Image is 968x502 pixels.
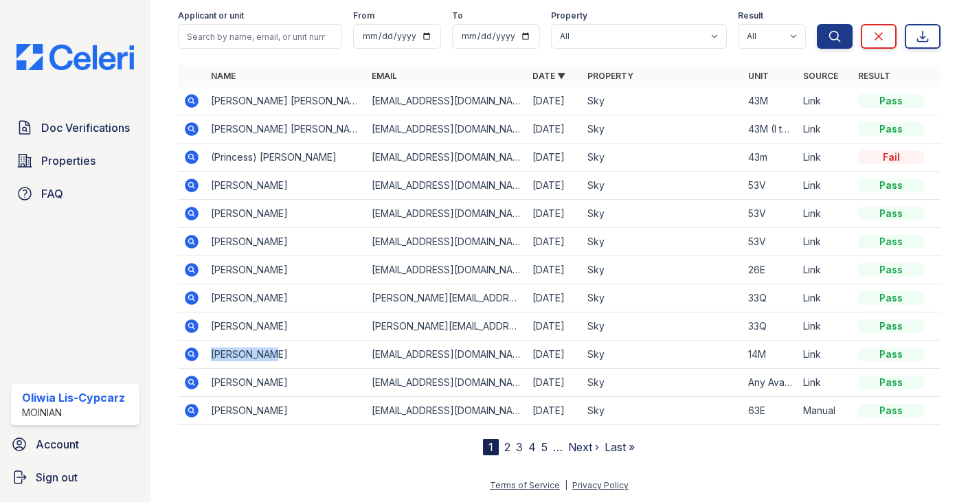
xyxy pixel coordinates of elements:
td: Sky [582,228,743,256]
div: Pass [858,122,924,136]
div: Pass [858,235,924,249]
a: 3 [516,440,523,454]
td: [DATE] [527,256,582,284]
td: [EMAIL_ADDRESS][DOMAIN_NAME] [366,144,527,172]
td: [EMAIL_ADDRESS][DOMAIN_NAME] [366,172,527,200]
td: [PERSON_NAME] [205,284,366,312]
td: Link [798,200,853,228]
a: Next › [568,440,599,454]
td: [DATE] [527,144,582,172]
a: Account [5,431,145,458]
div: Pass [858,404,924,418]
td: Link [798,144,853,172]
td: 53V [743,200,798,228]
td: 53V [743,228,798,256]
td: Link [798,284,853,312]
td: Sky [582,369,743,397]
td: 33Q [743,312,798,341]
label: Property [551,10,587,21]
td: 33Q [743,284,798,312]
a: FAQ [11,180,139,207]
td: Link [798,228,853,256]
td: 53V [743,172,798,200]
td: Link [798,341,853,369]
td: [DATE] [527,284,582,312]
div: Pass [858,179,924,192]
div: Pass [858,291,924,305]
input: Search by name, email, or unit number [178,24,342,49]
a: 2 [504,440,510,454]
td: [EMAIL_ADDRESS][DOMAIN_NAME] [366,87,527,115]
td: [DATE] [527,87,582,115]
td: 14M [743,341,798,369]
td: 43M (I think they gave me the wrong one; I’m applying for the studio in the corner) [743,115,798,144]
td: [DATE] [527,312,582,341]
td: 43M [743,87,798,115]
label: To [452,10,463,21]
td: [DATE] [527,115,582,144]
div: Fail [858,150,924,164]
div: Pass [858,376,924,389]
td: [PERSON_NAME] [PERSON_NAME] [205,87,366,115]
td: [EMAIL_ADDRESS][DOMAIN_NAME] [366,341,527,369]
td: Link [798,256,853,284]
td: [EMAIL_ADDRESS][DOMAIN_NAME] [366,200,527,228]
td: Link [798,87,853,115]
img: CE_Logo_Blue-a8612792a0a2168367f1c8372b55b34899dd931a85d93a1a3d3e32e68fde9ad4.png [5,44,145,70]
a: Property [587,71,633,81]
td: Sky [582,284,743,312]
td: Sky [582,256,743,284]
td: [PERSON_NAME] [205,341,366,369]
td: 26E [743,256,798,284]
td: Sky [582,172,743,200]
div: Pass [858,94,924,108]
a: Date ▼ [532,71,565,81]
td: [PERSON_NAME][EMAIL_ADDRESS][DOMAIN_NAME] [366,284,527,312]
a: Properties [11,147,139,174]
a: Unit [748,71,769,81]
td: [DATE] [527,369,582,397]
td: [PERSON_NAME] [205,172,366,200]
a: Privacy Policy [572,480,629,490]
td: (Princess) [PERSON_NAME] [205,144,366,172]
span: FAQ [41,185,63,202]
td: Sky [582,144,743,172]
button: Sign out [5,464,145,491]
label: Applicant or unit [178,10,244,21]
td: [PERSON_NAME] [205,256,366,284]
div: Oliwia Lis-Cypcarz [22,389,125,406]
td: Sky [582,115,743,144]
td: [EMAIL_ADDRESS][DOMAIN_NAME] [366,397,527,425]
a: Last » [605,440,635,454]
td: [PERSON_NAME][EMAIL_ADDRESS][DOMAIN_NAME] [366,312,527,341]
td: Link [798,369,853,397]
td: Any Available [743,369,798,397]
td: 43m [743,144,798,172]
td: [PERSON_NAME] [205,228,366,256]
td: Manual [798,397,853,425]
div: Moinian [22,406,125,420]
label: Result [738,10,763,21]
td: [PERSON_NAME] [205,312,366,341]
span: Doc Verifications [41,119,130,136]
td: Sky [582,87,743,115]
td: Sky [582,341,743,369]
a: Doc Verifications [11,114,139,141]
td: Link [798,312,853,341]
a: 5 [541,440,548,454]
span: Account [36,436,79,453]
td: 63E [743,397,798,425]
td: [DATE] [527,397,582,425]
a: Email [372,71,397,81]
div: 1 [483,439,499,455]
a: Result [858,71,890,81]
td: [PERSON_NAME] [205,397,366,425]
span: Properties [41,152,95,169]
a: Name [211,71,236,81]
td: [EMAIL_ADDRESS][DOMAIN_NAME] [366,115,527,144]
td: [EMAIL_ADDRESS][DOMAIN_NAME] [366,369,527,397]
span: … [553,439,563,455]
td: Link [798,115,853,144]
div: Pass [858,207,924,220]
div: | [565,480,567,490]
